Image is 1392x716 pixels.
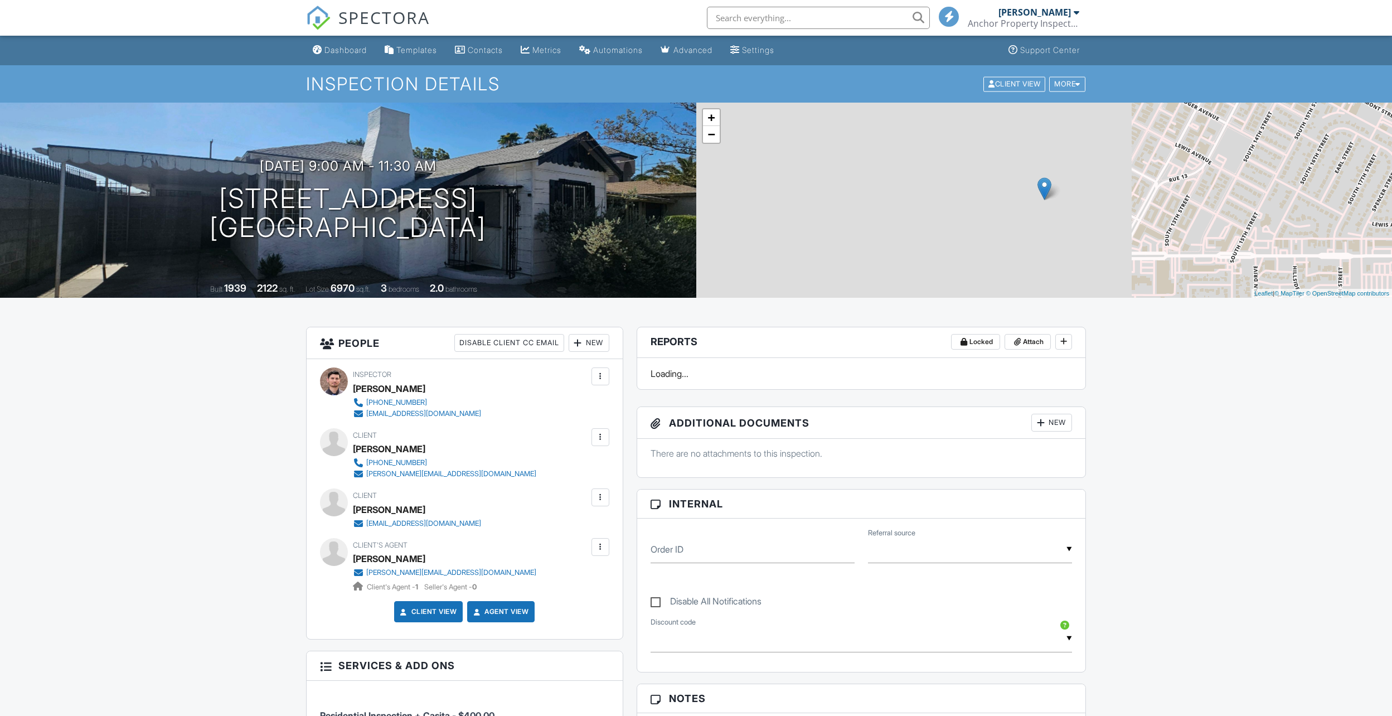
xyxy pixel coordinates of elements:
div: 1939 [224,282,246,294]
span: sq.ft. [356,285,370,293]
a: [PHONE_NUMBER] [353,457,536,468]
a: [PERSON_NAME][EMAIL_ADDRESS][DOMAIN_NAME] [353,567,536,578]
a: [EMAIL_ADDRESS][DOMAIN_NAME] [353,518,481,529]
input: Search everything... [707,7,930,29]
span: Built [210,285,222,293]
a: Metrics [516,40,566,61]
h1: [STREET_ADDRESS] [GEOGRAPHIC_DATA] [210,184,486,243]
span: bathrooms [445,285,477,293]
div: [PERSON_NAME] [353,380,425,397]
a: Zoom out [703,126,720,143]
div: [PERSON_NAME] [998,7,1071,18]
label: Discount code [651,617,696,627]
div: Settings [742,45,774,55]
a: Client View [398,606,457,617]
div: [PHONE_NUMBER] [366,398,427,407]
div: | [1252,289,1392,298]
div: [PERSON_NAME][EMAIL_ADDRESS][DOMAIN_NAME] [366,568,536,577]
a: Settings [726,40,779,61]
span: Client [353,431,377,439]
span: Client's Agent [353,541,408,549]
a: [PERSON_NAME][EMAIL_ADDRESS][DOMAIN_NAME] [353,468,536,480]
a: Zoom in [703,109,720,126]
span: Inspector [353,370,391,379]
span: Seller's Agent - [424,583,477,591]
span: Lot Size [305,285,329,293]
a: [EMAIL_ADDRESS][DOMAIN_NAME] [353,408,481,419]
img: The Best Home Inspection Software - Spectora [306,6,331,30]
div: Advanced [673,45,712,55]
span: Client [353,491,377,500]
h3: Notes [637,684,1086,713]
h3: [DATE] 9:00 am - 11:30 am [260,158,436,173]
div: Anchor Property Inspections [968,18,1079,29]
h3: People [307,327,623,359]
a: [PERSON_NAME] [353,550,425,567]
a: Dashboard [308,40,371,61]
strong: 0 [472,583,477,591]
div: Client View [983,76,1045,91]
div: Metrics [532,45,561,55]
h3: Additional Documents [637,407,1086,439]
label: Referral source [868,528,915,538]
div: 3 [381,282,387,294]
strong: 1 [415,583,418,591]
h3: Services & Add ons [307,651,623,680]
label: Order ID [651,543,683,555]
div: [PERSON_NAME] [353,501,425,518]
h3: Internal [637,490,1086,519]
div: [PERSON_NAME] [353,441,425,457]
a: Advanced [656,40,717,61]
div: Dashboard [324,45,367,55]
span: sq. ft. [279,285,295,293]
a: Leaflet [1254,290,1273,297]
div: New [1031,414,1072,432]
div: [EMAIL_ADDRESS][DOMAIN_NAME] [366,519,481,528]
div: More [1049,76,1085,91]
div: Disable Client CC Email [454,334,564,352]
div: [PHONE_NUMBER] [366,458,427,467]
div: 2122 [257,282,278,294]
span: SPECTORA [338,6,430,29]
a: Agent View [471,606,528,617]
div: Contacts [468,45,503,55]
a: SPECTORA [306,15,430,38]
div: Templates [396,45,437,55]
a: Support Center [1004,40,1084,61]
div: Support Center [1020,45,1080,55]
a: Automations (Basic) [575,40,647,61]
div: [EMAIL_ADDRESS][DOMAIN_NAME] [366,409,481,418]
a: Contacts [450,40,507,61]
a: Templates [380,40,442,61]
p: There are no attachments to this inspection. [651,447,1073,459]
a: [PHONE_NUMBER] [353,397,481,408]
label: Disable All Notifications [651,596,762,610]
a: © OpenStreetMap contributors [1306,290,1389,297]
div: 6970 [331,282,355,294]
a: © MapTiler [1274,290,1304,297]
div: 2.0 [430,282,444,294]
a: Client View [982,79,1048,88]
span: Client's Agent - [367,583,420,591]
div: New [569,334,609,352]
div: Automations [593,45,643,55]
div: [PERSON_NAME][EMAIL_ADDRESS][DOMAIN_NAME] [366,470,536,478]
h1: Inspection Details [306,74,1087,94]
span: bedrooms [389,285,419,293]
